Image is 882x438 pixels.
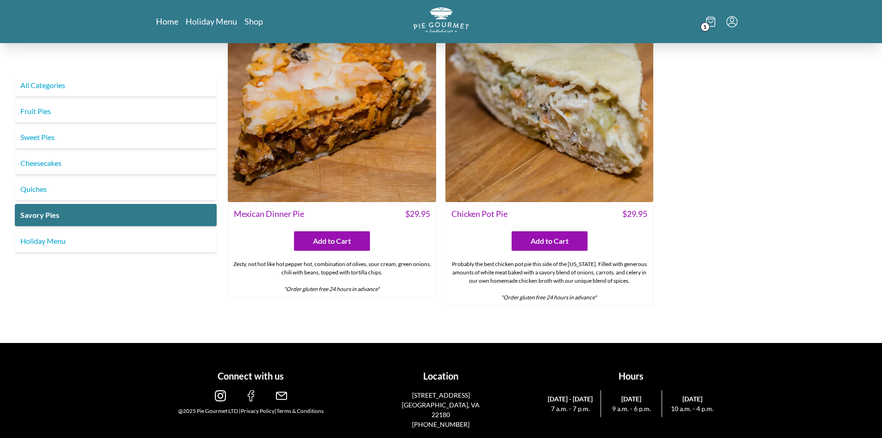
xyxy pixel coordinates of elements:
span: Chicken Pot Pie [451,208,507,220]
div: Zesty, not hot like hot pepper hot, combination of olives, sour cream, green onions, chili with b... [228,256,436,297]
button: Add to Cart [512,231,588,251]
button: Menu [726,16,738,27]
a: Home [156,16,178,27]
button: Add to Cart [294,231,370,251]
a: Savory Pies [15,204,217,226]
a: instagram [215,394,226,403]
span: 1 [701,22,710,32]
div: @2025 Pie Gourmet LTD | | [160,407,343,415]
a: Holiday Menu [15,230,217,252]
img: instagram [215,390,226,401]
a: Sweet Pies [15,126,217,148]
h1: Location [350,369,532,383]
span: $ 29.95 [405,208,430,220]
img: facebook [245,390,256,401]
img: logo [413,7,469,33]
a: Fruit Pies [15,100,217,122]
div: Probably the best chicken pot pie this side of the [US_STATE]. Filled with generous amounts of wh... [446,256,653,305]
h1: Connect with us [160,369,343,383]
span: 10 a.m. - 4 p.m. [666,404,719,413]
a: All Categories [15,74,217,96]
a: Cheesecakes [15,152,217,174]
a: Quiches [15,178,217,200]
em: *Order gluten free 24 hours in advance* [501,294,597,301]
span: 9 a.m. - 6 p.m. [605,404,658,413]
span: Add to Cart [313,235,351,247]
p: [STREET_ADDRESS] [395,390,487,400]
em: *Order gluten free 24 hours in advance* [284,286,380,292]
a: Holiday Menu [186,16,237,27]
a: Privacy Policy [241,407,275,414]
span: $ 29.95 [622,208,647,220]
span: [DATE] - [DATE] [544,394,597,404]
span: [DATE] [666,394,719,404]
span: Add to Cart [531,235,569,247]
a: [STREET_ADDRESS][GEOGRAPHIC_DATA], VA 22180 [395,390,487,419]
a: [PHONE_NUMBER] [412,420,469,428]
h1: Hours [540,369,723,383]
a: facebook [245,394,256,403]
a: Shop [244,16,263,27]
span: Mexican Dinner Pie [234,208,304,220]
a: email [276,394,287,403]
p: [GEOGRAPHIC_DATA], VA 22180 [395,400,487,419]
a: Terms & Conditions [276,407,324,414]
a: Logo [413,7,469,36]
span: 7 a.m. - 7 p.m. [544,404,597,413]
span: [DATE] [605,394,658,404]
img: email [276,390,287,401]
